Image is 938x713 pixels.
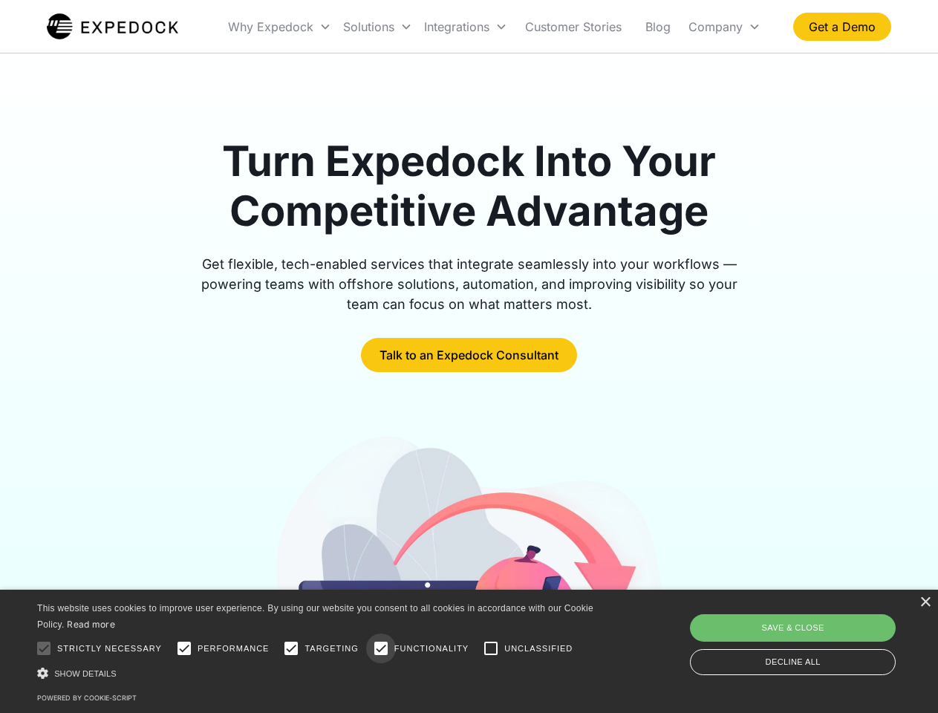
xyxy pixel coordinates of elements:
span: This website uses cookies to improve user experience. By using our website you consent to all coo... [37,603,593,631]
div: Solutions [343,19,394,34]
a: Customer Stories [513,1,634,52]
div: Why Expedock [222,1,337,52]
span: Performance [198,642,270,655]
a: Get a Demo [793,13,891,41]
span: Functionality [394,642,469,655]
div: Company [683,1,766,52]
span: Unclassified [504,642,573,655]
span: Targeting [304,642,358,655]
div: Why Expedock [228,19,313,34]
div: Get flexible, tech-enabled services that integrate seamlessly into your workflows — powering team... [184,254,755,314]
a: Powered by cookie-script [37,694,137,702]
div: Integrations [424,19,489,34]
div: Company [688,19,743,34]
a: Read more [67,619,115,630]
span: Strictly necessary [57,642,162,655]
span: Show details [54,669,117,678]
img: Expedock Logo [47,12,178,42]
a: Talk to an Expedock Consultant [361,338,577,372]
iframe: Chat Widget [691,553,938,713]
div: Show details [37,665,599,681]
h1: Turn Expedock Into Your Competitive Advantage [184,137,755,236]
div: Integrations [418,1,513,52]
a: Blog [634,1,683,52]
a: home [47,12,178,42]
div: Solutions [337,1,418,52]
